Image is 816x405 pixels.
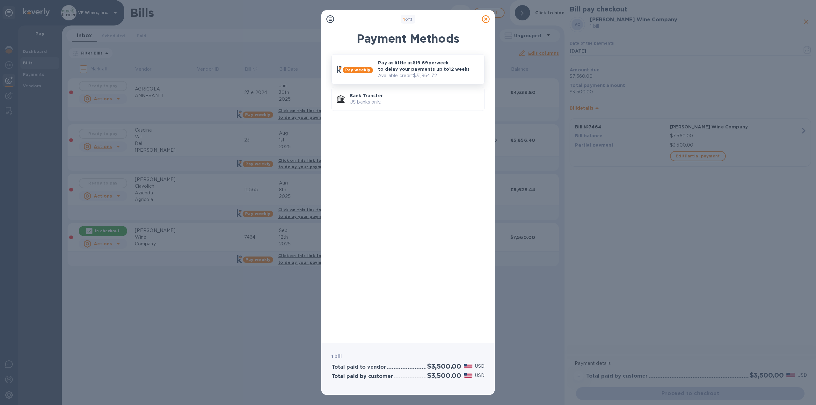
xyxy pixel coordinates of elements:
[475,363,484,370] p: USD
[345,68,370,72] b: Pay weekly
[378,60,479,72] p: Pay as little as $19.69 per week to delay your payments up to 12 weeks
[378,72,479,79] p: Available credit: $31,864.72
[475,372,484,379] p: USD
[464,364,472,368] img: USD
[464,373,472,378] img: USD
[427,372,461,380] h2: $3,500.00
[403,17,413,22] b: of 3
[331,373,393,380] h3: Total paid by customer
[331,354,342,359] b: 1 bill
[350,99,479,105] p: US banks only.
[331,364,386,370] h3: Total paid to vendor
[403,17,405,22] span: 1
[331,32,484,45] h1: Payment Methods
[350,92,479,99] p: Bank Transfer
[427,362,461,370] h2: $3,500.00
